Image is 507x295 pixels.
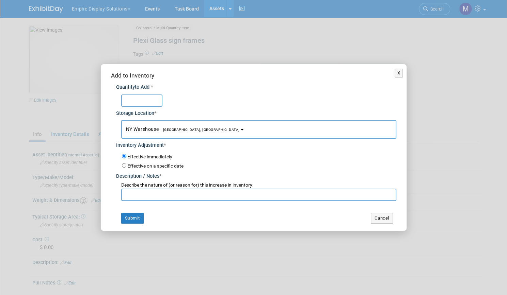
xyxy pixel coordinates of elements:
[135,84,149,90] span: to Add
[121,213,144,224] button: Submit
[116,107,396,117] div: Storage Location
[126,126,240,132] span: NY Warehouse
[395,69,403,77] button: X
[116,84,396,91] div: Quantity
[127,163,184,169] label: Effective on a specific date
[116,139,396,149] div: Inventory Adjustment
[121,182,253,188] span: Describe the nature of (or reason for) this increase in inventory:
[159,127,240,132] span: [GEOGRAPHIC_DATA], [GEOGRAPHIC_DATA]
[371,213,393,224] button: Cancel
[127,154,172,160] label: Effective immediately
[111,72,154,79] span: Add to Inventory
[116,170,396,180] div: Description / Notes
[121,120,396,139] button: NY Warehouse[GEOGRAPHIC_DATA], [GEOGRAPHIC_DATA]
